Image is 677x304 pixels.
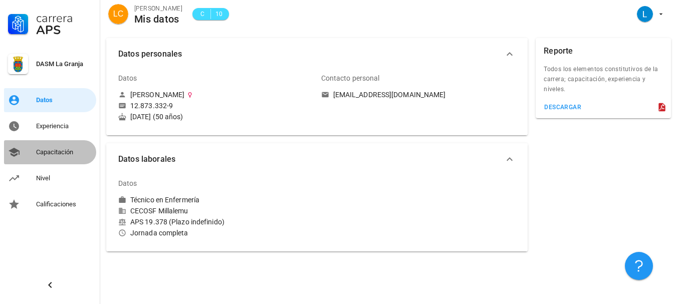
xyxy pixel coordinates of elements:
[4,166,96,190] a: Nivel
[118,152,504,166] span: Datos laborales
[130,195,199,204] div: Técnico en Enfermería
[118,206,313,215] div: CECOSF Millalemu
[536,64,671,100] div: Todos los elementos constitutivos de la carrera; capacitación, experiencia y niveles.
[130,101,173,110] div: 12.873.332-9
[118,228,313,237] div: Jornada completa
[544,104,581,111] div: descargar
[321,66,380,90] div: Contacto personal
[4,114,96,138] a: Experiencia
[36,148,92,156] div: Capacitación
[118,112,313,121] div: [DATE] (50 años)
[544,38,573,64] div: Reporte
[321,90,516,99] a: [EMAIL_ADDRESS][DOMAIN_NAME]
[106,38,528,70] button: Datos personales
[36,96,92,104] div: Datos
[118,47,504,61] span: Datos personales
[113,4,123,24] span: LC
[540,100,585,114] button: descargar
[36,174,92,182] div: Nivel
[130,90,184,99] div: [PERSON_NAME]
[118,217,313,226] div: APS 19.378 (Plazo indefinido)
[36,122,92,130] div: Experiencia
[4,192,96,216] a: Calificaciones
[36,200,92,208] div: Calificaciones
[134,4,182,14] div: [PERSON_NAME]
[36,12,92,24] div: Carrera
[637,6,653,22] div: avatar
[215,9,223,19] span: 10
[36,60,92,68] div: DASM La Granja
[108,4,128,24] div: avatar
[4,140,96,164] a: Capacitación
[4,88,96,112] a: Datos
[198,9,206,19] span: C
[36,24,92,36] div: APS
[106,143,528,175] button: Datos laborales
[333,90,446,99] div: [EMAIL_ADDRESS][DOMAIN_NAME]
[118,171,137,195] div: Datos
[134,14,182,25] div: Mis datos
[118,66,137,90] div: Datos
